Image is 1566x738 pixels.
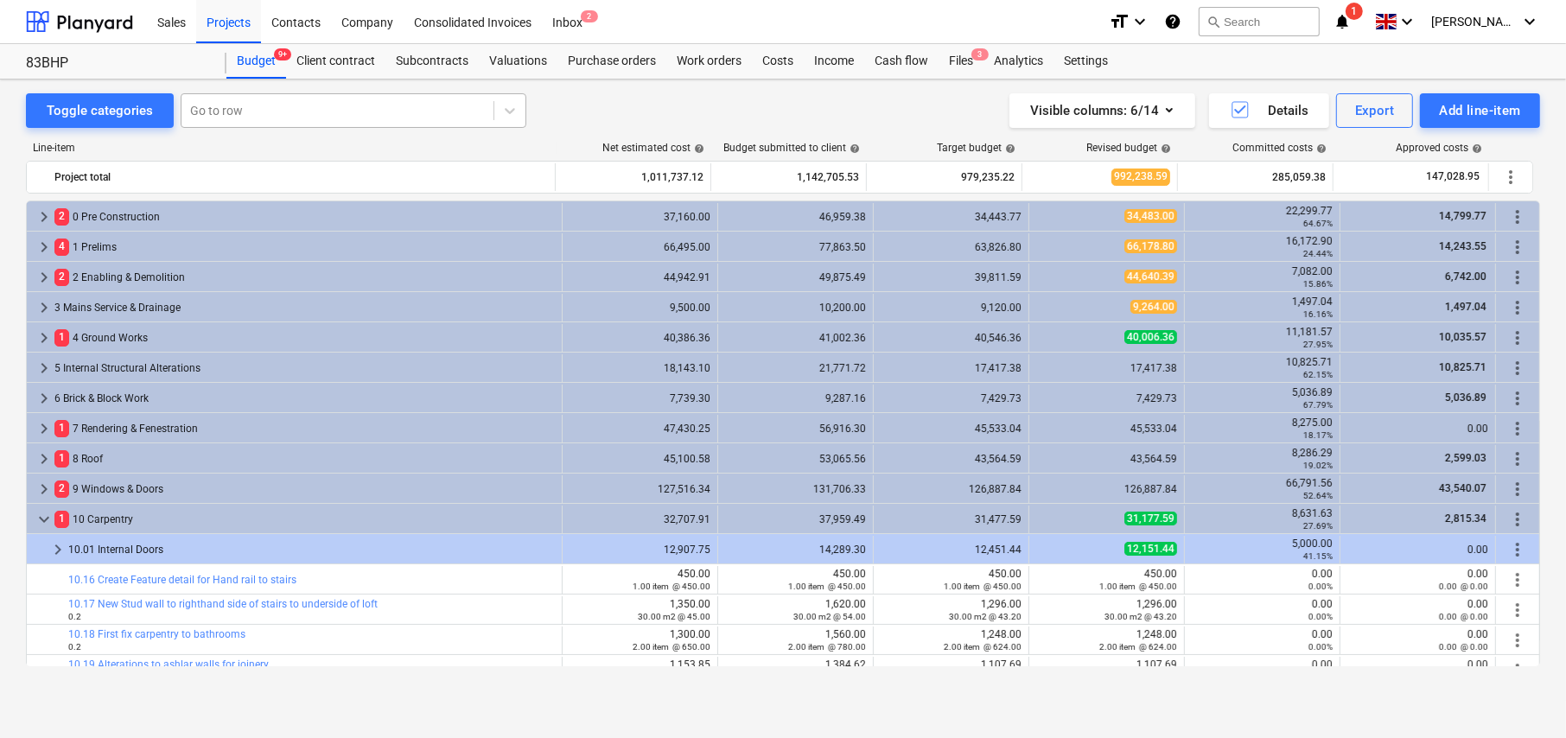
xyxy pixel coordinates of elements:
span: 2,815.34 [1443,512,1488,525]
div: 0.00 [1347,658,1488,683]
div: Committed costs [1232,142,1327,154]
div: 18,143.10 [570,362,710,374]
div: 63,826.80 [881,241,1022,253]
span: 1 [54,450,69,467]
div: 32,707.91 [570,513,710,525]
span: keyboard_arrow_right [34,418,54,439]
div: 66,791.56 [1192,477,1333,501]
a: Settings [1054,44,1118,79]
span: help [691,143,704,154]
div: 979,235.22 [874,163,1015,191]
div: Costs [752,44,804,79]
small: 0.2 [68,642,81,652]
span: keyboard_arrow_right [34,267,54,288]
i: Knowledge base [1164,11,1181,32]
small: 19.02% [1303,461,1333,470]
span: More actions [1507,479,1528,499]
div: 0.00 [1192,628,1333,652]
div: Approved costs [1396,142,1482,154]
div: 450.00 [570,568,710,592]
span: help [1313,143,1327,154]
button: Add line-item [1420,93,1540,128]
a: Budget9+ [226,44,286,79]
div: 66,495.00 [570,241,710,253]
span: 10,825.71 [1437,361,1488,373]
div: 8,275.00 [1192,417,1333,441]
span: 147,028.95 [1424,169,1481,184]
a: 10.18 First fix carpentry to bathrooms [68,628,245,640]
span: 2 [54,480,69,497]
div: 4 Ground Works [54,324,555,352]
span: keyboard_arrow_right [48,539,68,560]
small: 0.00 @ 0.00 [1439,612,1488,621]
div: 1,296.00 [881,598,1022,622]
a: Valuations [479,44,557,79]
div: 126,887.84 [1036,483,1177,495]
span: 40,006.36 [1124,330,1177,344]
small: 0.2 [68,612,81,621]
span: 1 [54,329,69,346]
small: 30.00 m2 @ 54.00 [793,612,866,621]
span: More actions [1507,207,1528,227]
span: More actions [1507,539,1528,560]
div: 22,299.77 [1192,205,1333,229]
div: 17,417.38 [881,362,1022,374]
div: 77,863.50 [725,241,866,253]
div: 40,546.36 [881,332,1022,344]
div: 10.01 Internal Doors [68,536,555,563]
span: 992,238.59 [1111,169,1170,185]
small: 62.15% [1303,370,1333,379]
button: Search [1199,7,1320,36]
span: help [846,143,860,154]
span: More actions [1507,297,1528,318]
a: Work orders [666,44,752,79]
small: 2.00 item @ 780.00 [788,642,866,652]
div: 34,443.77 [881,211,1022,223]
small: 0.00% [1308,642,1333,652]
small: 67.79% [1303,400,1333,410]
div: 0.00 [1192,568,1333,592]
div: Files [939,44,984,79]
div: 9,287.16 [725,392,866,404]
div: 83BHP [26,54,206,73]
div: 10,200.00 [725,302,866,314]
span: 2 [581,10,598,22]
a: 10.17 New Stud wall to righthand side of stairs to underside of loft [68,598,378,610]
div: 12,907.75 [570,544,710,556]
span: More actions [1507,418,1528,439]
span: 2,599.03 [1443,452,1488,464]
small: 27.95% [1303,340,1333,349]
div: 5,000.00 [1192,538,1333,562]
small: 30.00 m2 @ 43.20 [1104,612,1177,621]
span: More actions [1507,630,1528,651]
div: 5,036.89 [1192,386,1333,410]
div: Budget submitted to client [723,142,860,154]
a: Cash flow [864,44,939,79]
small: 0.00 @ 0.00 [1439,642,1488,652]
div: 3 Mains Service & Drainage [54,294,555,321]
small: 30.00 m2 @ 45.00 [638,612,710,621]
div: 1,497.04 [1192,296,1333,320]
div: Line-item [26,142,557,154]
span: 31,177.59 [1124,512,1177,525]
div: 11,181.57 [1192,326,1333,350]
iframe: Chat Widget [1480,655,1566,738]
button: Visible columns:6/14 [1009,93,1195,128]
div: 285,059.38 [1185,163,1326,191]
div: 8,631.63 [1192,507,1333,531]
span: More actions [1507,237,1528,258]
span: 5,036.89 [1443,391,1488,404]
div: 1,560.00 [725,628,866,652]
i: format_size [1109,11,1130,32]
div: 1,248.00 [1036,628,1177,652]
a: Income [804,44,864,79]
div: 45,533.04 [881,423,1022,435]
span: 2 [54,208,69,225]
span: keyboard_arrow_right [34,358,54,379]
div: 1,153.85 [570,658,710,683]
div: 0.00 [1347,544,1488,556]
div: Analytics [984,44,1054,79]
div: 10,825.71 [1192,356,1333,380]
span: 9+ [274,48,291,60]
div: 43,564.59 [881,453,1022,465]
